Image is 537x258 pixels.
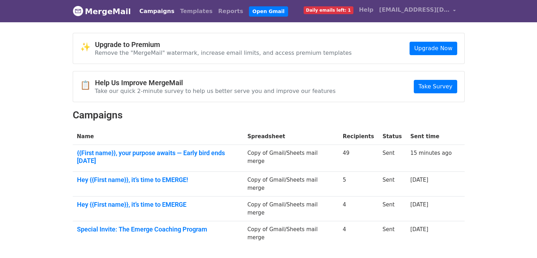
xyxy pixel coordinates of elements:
[77,149,239,164] a: {{First name}}, your purpose awaits — Early bird ends [DATE]
[378,197,406,221] td: Sent
[243,145,339,172] td: Copy of Gmail/Sheets mail merge
[80,80,95,90] span: 📋
[301,3,356,17] a: Daily emails left: 1
[410,201,428,208] a: [DATE]
[339,197,378,221] td: 4
[73,109,465,121] h2: Campaigns
[243,128,339,145] th: Spreadsheet
[95,87,336,95] p: Take our quick 2-minute survey to help us better serve you and improve our features
[339,128,378,145] th: Recipients
[378,128,406,145] th: Status
[378,221,406,246] td: Sent
[77,225,239,233] a: Special Invite: The Emerge Coaching Program
[249,6,288,17] a: Open Gmail
[73,128,243,145] th: Name
[379,6,450,14] span: [EMAIL_ADDRESS][DOMAIN_NAME]
[243,221,339,246] td: Copy of Gmail/Sheets mail merge
[339,172,378,197] td: 5
[376,3,459,19] a: [EMAIL_ADDRESS][DOMAIN_NAME]
[215,4,246,18] a: Reports
[80,42,95,52] span: ✨
[406,128,456,145] th: Sent time
[339,221,378,246] td: 4
[378,145,406,172] td: Sent
[378,172,406,197] td: Sent
[77,176,239,184] a: Hey {{First name}}, it’s time to EMERGE!
[410,150,452,156] a: 15 minutes ago
[95,78,336,87] h4: Help Us Improve MergeMail
[410,177,428,183] a: [DATE]
[414,80,457,93] a: Take Survey
[95,49,352,57] p: Remove the "MergeMail" watermark, increase email limits, and access premium templates
[77,201,239,209] a: Hey {{First name}}, it’s time to EMERGE
[356,3,376,17] a: Help
[339,145,378,172] td: 49
[73,4,131,19] a: MergeMail
[95,40,352,49] h4: Upgrade to Premium
[304,6,353,14] span: Daily emails left: 1
[410,42,457,55] a: Upgrade Now
[73,6,83,16] img: MergeMail logo
[243,197,339,221] td: Copy of Gmail/Sheets mail merge
[410,226,428,233] a: [DATE]
[177,4,215,18] a: Templates
[137,4,177,18] a: Campaigns
[243,172,339,197] td: Copy of Gmail/Sheets mail merge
